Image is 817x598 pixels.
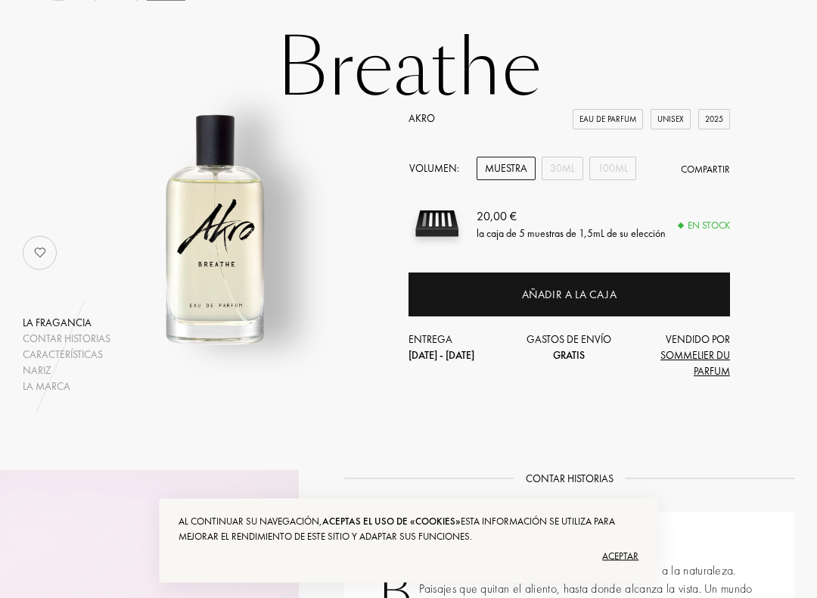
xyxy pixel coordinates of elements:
[408,157,468,181] div: Volumen:
[322,515,461,528] span: aceptas el uso de «cookies»
[660,349,730,378] span: Sommelier du Parfum
[651,110,691,130] div: Unisex
[179,514,639,544] div: Al continuar su navegación, Esta información se utiliza para mejorar el rendimiento de este sitio...
[698,110,730,130] div: 2025
[477,207,666,226] div: 20,00 €
[23,316,110,332] div: La fragancia
[522,287,617,304] div: Añadir a la caja
[589,157,636,181] div: 100mL
[23,379,110,395] div: La marca
[542,157,583,181] div: 30mL
[23,332,110,347] div: Contar historias
[623,332,730,380] div: Vendido por
[408,349,474,363] span: [DATE] - [DATE]
[477,157,536,181] div: Muestra
[681,163,730,178] div: Compartir
[408,112,435,126] a: Akro
[81,96,351,366] img: Breathe Akro
[30,28,787,111] h1: Breathe
[408,196,465,253] img: sample box
[179,544,639,568] div: Aceptar
[23,363,110,379] div: Nariz
[679,219,730,234] div: En stock
[553,349,585,363] span: Gratis
[23,347,110,363] div: Características
[516,332,623,364] div: Gastos de envío
[573,110,643,130] div: Eau de Parfum
[408,332,516,364] div: Entrega
[25,238,55,269] img: no_like_p.png
[477,226,666,241] div: la caja de 5 muestras de 1,5mL de su elección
